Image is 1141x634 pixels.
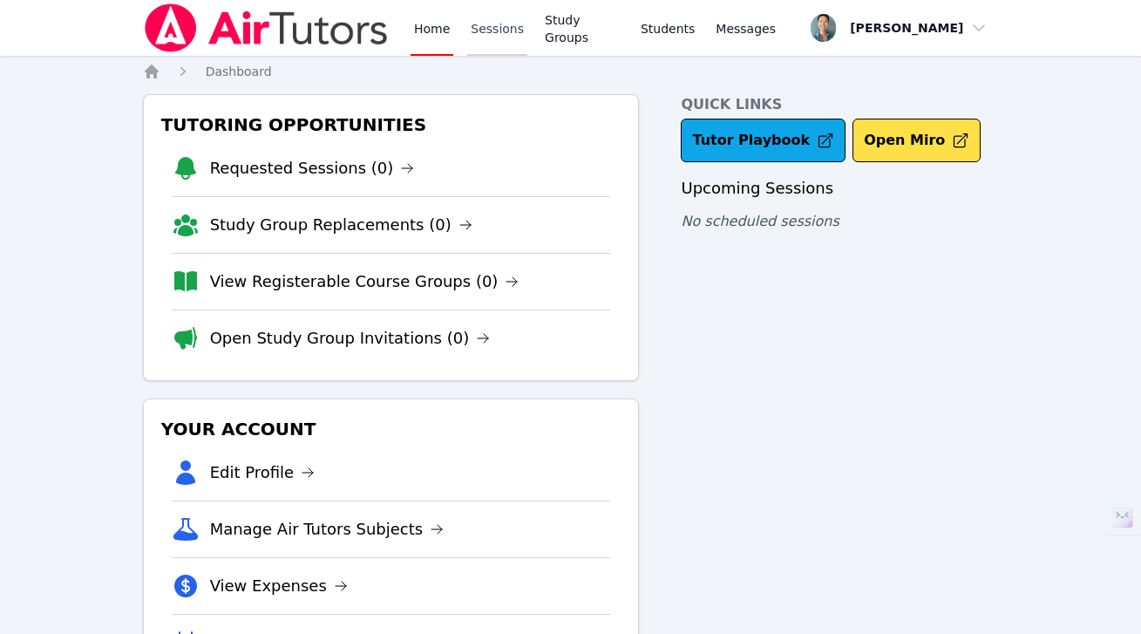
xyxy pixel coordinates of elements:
a: Manage Air Tutors Subjects [210,517,445,542]
h3: Tutoring Opportunities [158,109,625,140]
a: View Expenses [210,574,348,598]
a: Tutor Playbook [681,119,846,162]
nav: Breadcrumb [143,63,999,80]
a: Study Group Replacements (0) [210,213,472,237]
button: Open Miro [852,119,981,162]
a: View Registerable Course Groups (0) [210,269,520,294]
a: Requested Sessions (0) [210,156,415,181]
h3: Upcoming Sessions [681,176,998,201]
h4: Quick Links [681,94,998,115]
img: Air Tutors [143,3,390,52]
a: Open Study Group Invitations (0) [210,326,491,351]
span: No scheduled sessions [681,213,839,229]
a: Edit Profile [210,460,316,485]
span: Dashboard [206,65,272,78]
span: Messages [716,20,776,37]
h3: Your Account [158,413,625,445]
a: Dashboard [206,63,272,80]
